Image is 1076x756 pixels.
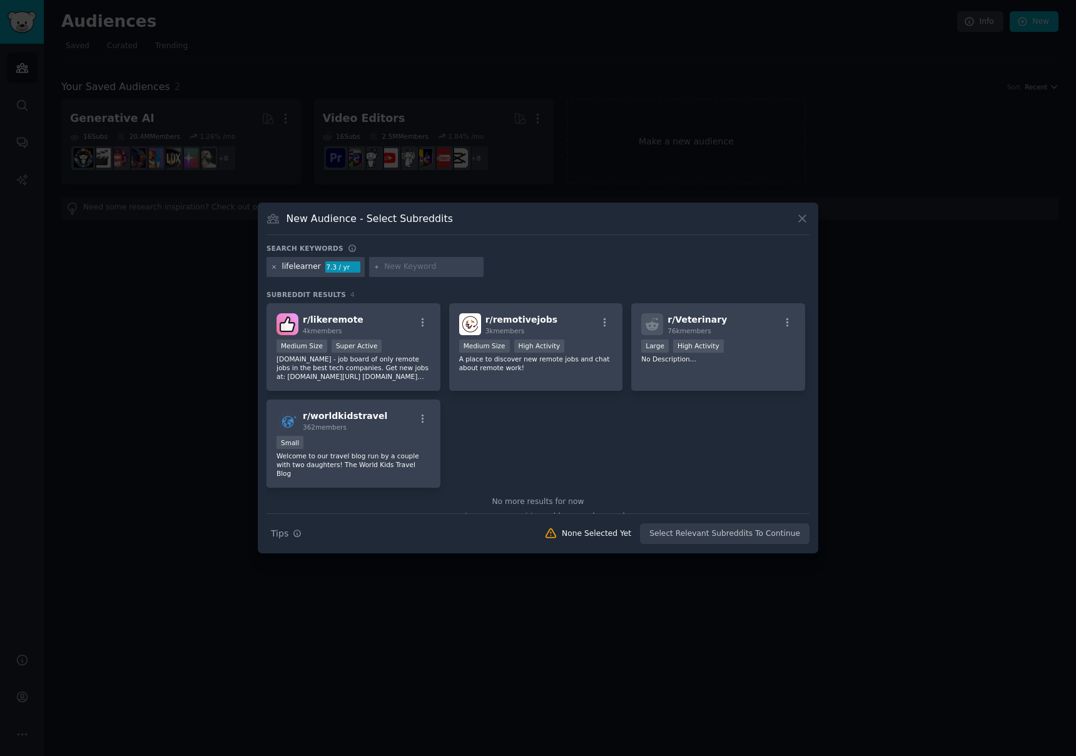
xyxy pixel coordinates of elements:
span: 3k members [485,327,525,335]
div: High Activity [514,340,565,353]
img: remotivejobs [459,313,481,335]
h3: Search keywords [266,244,343,253]
div: Large [641,340,669,353]
div: lifelearner [282,261,321,273]
p: Welcome to our travel blog run by a couple with two daughters! The World Kids Travel Blog [277,451,430,478]
span: 76k members [667,327,711,335]
img: worldkidstravel [277,410,298,431]
input: New Keyword [384,261,479,273]
span: r/ likeremote [303,315,363,325]
p: No Description... [641,355,795,363]
div: 7.3 / yr [325,261,360,273]
span: r/ Veterinary [667,315,727,325]
h3: New Audience - Select Subreddits [287,212,453,225]
span: Tips [271,527,288,540]
p: A place to discover new remote jobs and chat about remote work! [459,355,613,372]
span: Add to your keywords [546,512,629,521]
p: [DOMAIN_NAME] - job board of only remote jobs in the best tech companies. Get new jobs at: [DOMAI... [277,355,430,381]
div: No more results for now [266,496,810,508]
span: 362 members [303,423,347,431]
div: None Selected Yet [562,528,631,540]
span: r/ worldkidstravel [303,411,387,421]
span: Subreddit Results [266,290,346,299]
div: Small [277,436,303,449]
button: Tips [266,523,306,545]
img: likeremote [277,313,298,335]
div: Need more communities? [266,507,810,523]
div: High Activity [673,340,724,353]
span: r/ remotivejobs [485,315,558,325]
span: 4k members [303,327,342,335]
div: Medium Size [459,340,510,353]
span: 4 [350,291,355,298]
div: Super Active [332,340,382,353]
div: Medium Size [277,340,327,353]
